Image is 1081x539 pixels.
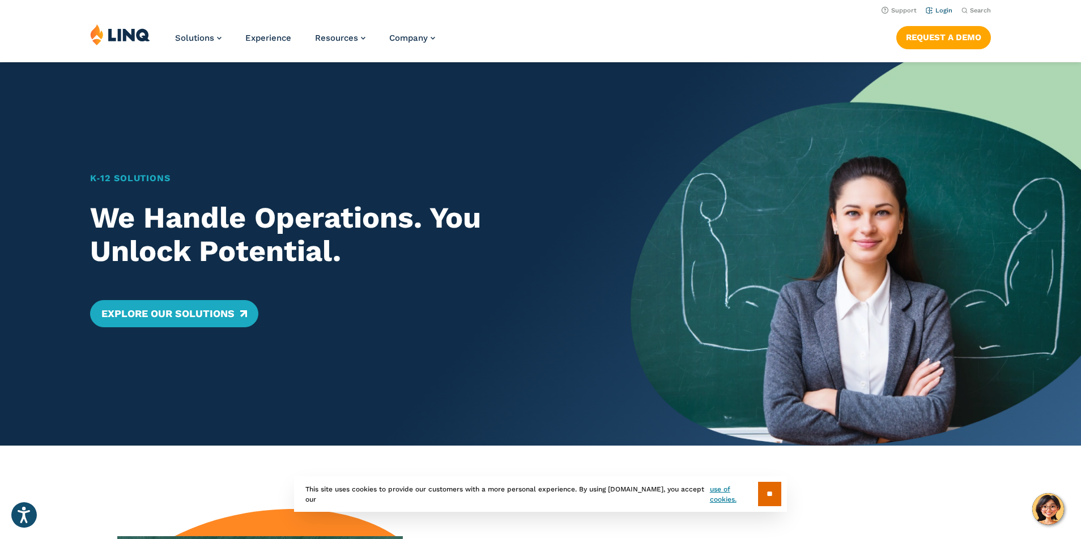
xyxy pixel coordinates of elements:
[90,24,150,45] img: LINQ | K‑12 Software
[315,33,365,43] a: Resources
[175,24,435,61] nav: Primary Navigation
[90,300,258,327] a: Explore Our Solutions
[631,62,1081,446] img: Home Banner
[1032,493,1064,525] button: Hello, have a question? Let’s chat.
[710,484,758,504] a: use of cookies.
[90,201,586,269] h2: We Handle Operations. You Unlock Potential.
[961,6,991,15] button: Open Search Bar
[882,7,917,14] a: Support
[970,7,991,14] span: Search
[294,476,787,512] div: This site uses cookies to provide our customers with a more personal experience. By using [DOMAIN...
[389,33,428,43] span: Company
[90,172,586,185] h1: K‑12 Solutions
[175,33,222,43] a: Solutions
[896,24,991,49] nav: Button Navigation
[926,7,952,14] a: Login
[175,33,214,43] span: Solutions
[315,33,358,43] span: Resources
[389,33,435,43] a: Company
[245,33,291,43] a: Experience
[896,26,991,49] a: Request a Demo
